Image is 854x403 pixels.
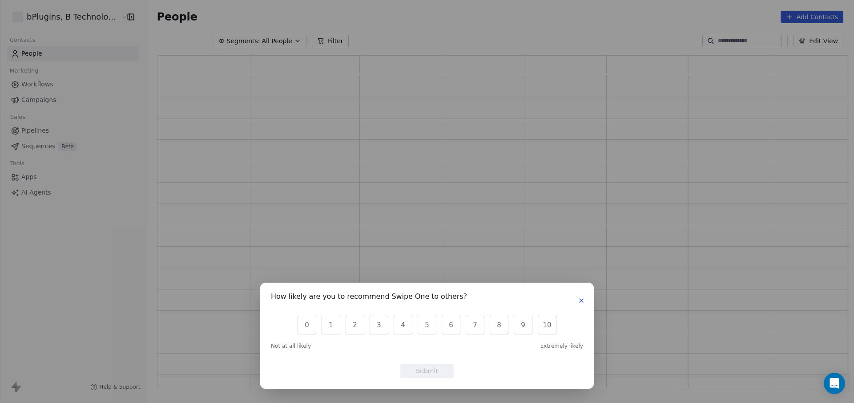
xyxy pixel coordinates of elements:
button: 10 [538,316,556,334]
button: 9 [514,316,532,334]
button: 0 [298,316,316,334]
h1: How likely are you to recommend Swipe One to others? [271,293,467,302]
button: 6 [442,316,460,334]
button: Submit [400,364,454,378]
button: 7 [466,316,484,334]
button: 8 [490,316,508,334]
span: Not at all likely [271,342,311,350]
button: 3 [370,316,388,334]
button: 5 [418,316,436,334]
button: 4 [394,316,412,334]
span: Extremely likely [540,342,583,350]
button: 2 [346,316,364,334]
button: 1 [322,316,340,334]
